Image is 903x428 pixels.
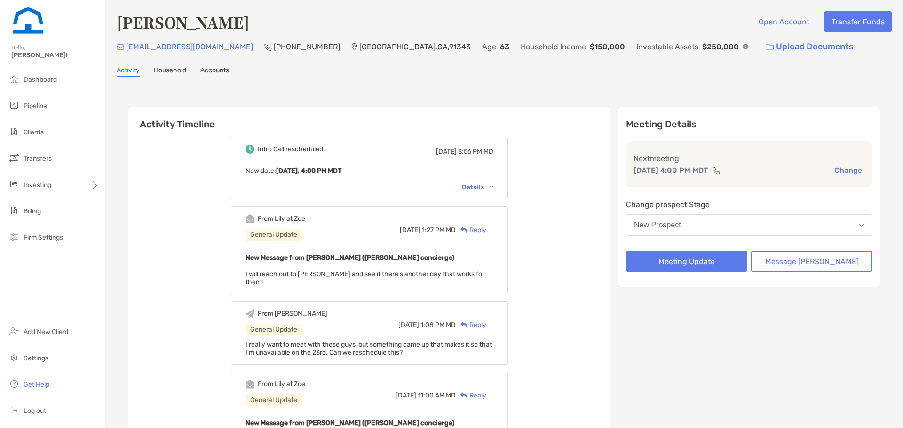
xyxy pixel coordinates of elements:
[702,41,739,53] p: $250,000
[24,354,48,362] span: Settings
[246,254,454,262] b: New Message from [PERSON_NAME] ([PERSON_NAME] concierge)
[8,73,20,85] img: dashboard icon
[24,407,46,415] span: Log out
[246,145,254,154] img: Event icon
[482,41,496,53] p: Age
[117,66,140,77] a: Activity
[500,41,509,53] p: 63
[760,37,860,57] a: Upload Documents
[246,380,254,389] img: Event icon
[8,179,20,190] img: investing icon
[8,100,20,111] img: pipeline icon
[460,322,467,328] img: Reply icon
[11,4,45,38] img: Zoe Logo
[246,419,454,427] b: New Message from [PERSON_NAME] ([PERSON_NAME] concierge)
[117,11,249,33] h4: [PERSON_NAME]
[258,215,305,223] div: From Lily at Zoe
[24,207,41,215] span: Billing
[751,251,872,272] button: Message [PERSON_NAME]
[462,183,493,191] div: Details
[626,251,747,272] button: Meeting Update
[420,321,456,329] span: 1:08 PM MD
[246,214,254,223] img: Event icon
[246,324,302,335] div: General Update
[859,224,864,227] img: Open dropdown arrow
[456,320,486,330] div: Reply
[626,214,872,236] button: New Prospect
[8,126,20,137] img: clients icon
[24,102,47,110] span: Pipeline
[456,225,486,235] div: Reply
[489,186,493,188] img: Chevron icon
[8,405,20,416] img: logout icon
[258,310,327,318] div: From [PERSON_NAME]
[24,128,44,136] span: Clients
[634,164,708,176] p: [DATE] 4:00 PM MDT
[24,155,52,163] span: Transfers
[246,229,302,241] div: General Update
[276,167,341,175] b: [DATE], 4:00 PM MDT
[11,51,99,59] span: [PERSON_NAME]!
[8,326,20,337] img: add_new_client icon
[351,43,357,51] img: Location Icon
[626,118,872,130] p: Meeting Details
[766,44,774,50] img: button icon
[458,148,493,156] span: 3:56 PM MD
[460,392,467,398] img: Reply icon
[126,41,253,53] p: [EMAIL_ADDRESS][DOMAIN_NAME]
[154,66,186,77] a: Household
[590,41,625,53] p: $150,000
[200,66,229,77] a: Accounts
[274,41,340,53] p: [PHONE_NUMBER]
[824,11,892,32] button: Transfer Funds
[418,391,456,399] span: 11:00 AM MD
[743,44,748,49] img: Info Icon
[396,391,416,399] span: [DATE]
[8,152,20,163] img: transfers icon
[712,167,721,174] img: communication type
[460,227,467,233] img: Reply icon
[24,381,49,389] span: Get Help
[634,153,865,164] p: Next meeting
[521,41,586,53] p: Household Income
[128,107,610,130] h6: Activity Timeline
[246,270,484,286] span: I will reach out to [PERSON_NAME] and see if there's another day that works for them!
[24,233,63,241] span: Firm Settings
[436,148,457,156] span: [DATE]
[636,41,698,53] p: Investable Assets
[400,226,420,234] span: [DATE]
[24,181,51,189] span: Investing
[8,352,20,363] img: settings icon
[422,226,456,234] span: 1:27 PM MD
[8,205,20,216] img: billing icon
[626,199,872,210] p: Change prospect Stage
[117,44,124,50] img: Email Icon
[246,341,492,357] span: I really want to meet with these guys, but something came up that makes it so that I'm unavailabl...
[246,165,493,177] p: New date :
[456,390,486,400] div: Reply
[8,231,20,242] img: firm-settings icon
[258,380,305,388] div: From Lily at Zoe
[246,394,302,406] div: General Update
[398,321,419,329] span: [DATE]
[258,145,325,153] div: Intro Call rescheduled.
[634,221,681,229] div: New Prospect
[359,41,471,53] p: [GEOGRAPHIC_DATA] , CA , 91343
[832,165,865,175] button: Change
[246,309,254,318] img: Event icon
[24,328,69,336] span: Add New Client
[264,43,272,51] img: Phone Icon
[8,378,20,389] img: get-help icon
[751,11,816,32] button: Open Account
[24,76,57,84] span: Dashboard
